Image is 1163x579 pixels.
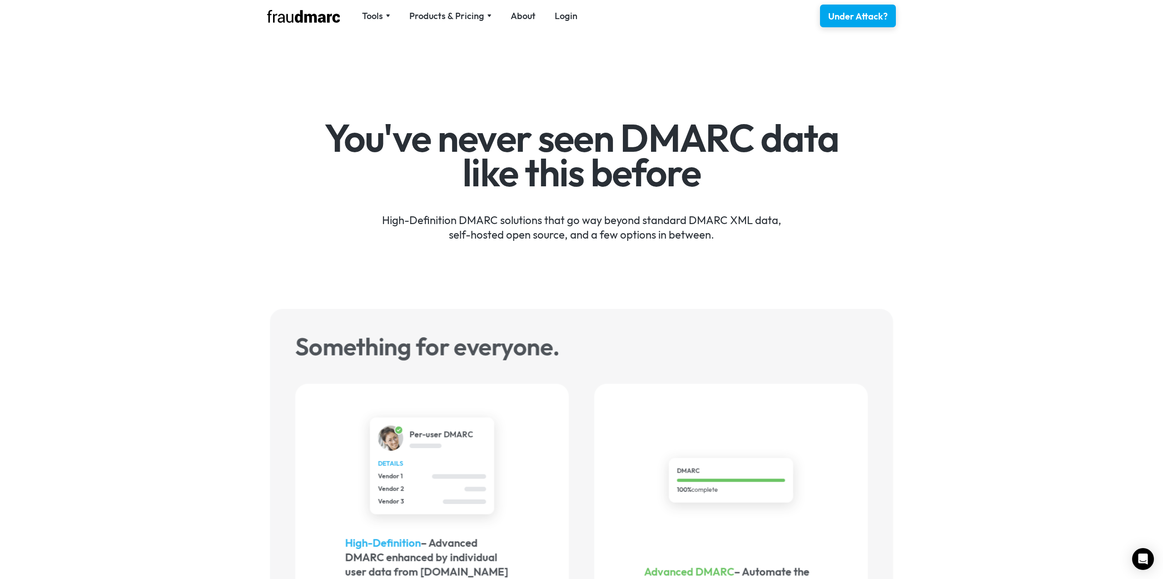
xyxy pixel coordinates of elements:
[378,497,443,506] div: Vendor 3
[378,472,432,481] div: Vendor 1
[677,485,691,494] strong: 100%
[511,10,536,22] a: About
[295,334,868,359] h3: Something for everyone.
[362,10,390,22] div: Tools
[378,459,486,469] div: details
[409,429,473,440] div: Per-user DMARC
[677,466,785,476] div: DMARC
[318,121,845,190] h1: You've never seen DMARC data like this before
[820,5,896,27] a: Under Attack?
[409,10,484,22] div: Products & Pricing
[378,484,464,494] div: Vendor 2
[828,10,888,23] div: Under Attack?
[362,10,383,22] div: Tools
[677,485,785,494] div: complete
[644,565,734,579] span: Advanced DMARC
[555,10,577,22] a: Login
[1132,548,1154,570] div: Open Intercom Messenger
[318,199,845,242] div: High-Definition DMARC solutions that go way beyond standard DMARC XML data, self-hosted open sour...
[345,536,421,549] span: High-Definition
[409,10,492,22] div: Products & Pricing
